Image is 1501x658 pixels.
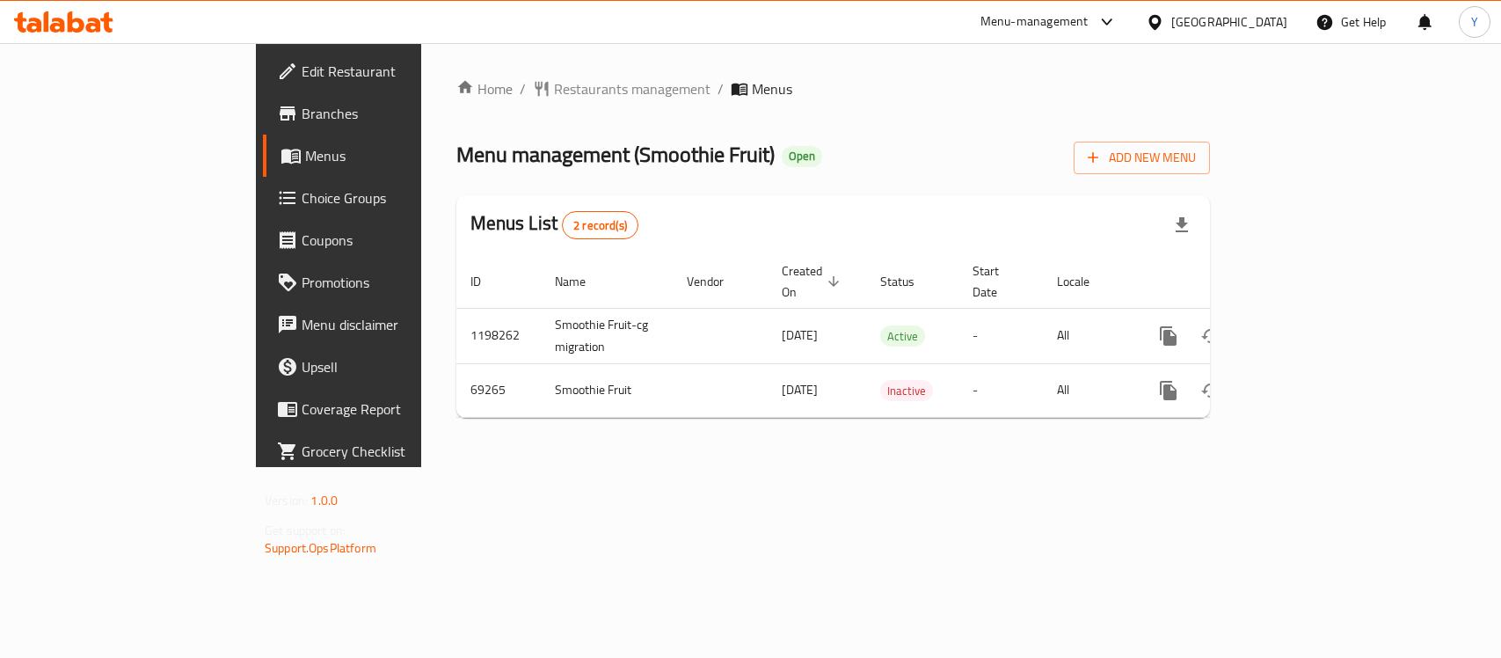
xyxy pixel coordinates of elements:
[718,78,724,99] li: /
[541,308,673,363] td: Smoothie Fruit-cg migration
[302,103,492,124] span: Branches
[302,356,492,377] span: Upsell
[263,346,506,388] a: Upsell
[880,381,933,401] span: Inactive
[1043,308,1133,363] td: All
[880,380,933,401] div: Inactive
[1043,363,1133,417] td: All
[263,135,506,177] a: Menus
[263,303,506,346] a: Menu disclaimer
[265,537,376,559] a: Support.OpsPlatform
[880,326,925,347] span: Active
[302,314,492,335] span: Menu disclaimer
[302,272,492,293] span: Promotions
[752,78,792,99] span: Menus
[980,11,1089,33] div: Menu-management
[1074,142,1210,174] button: Add New Menu
[1190,369,1232,412] button: Change Status
[562,211,638,239] div: Total records count
[1148,369,1190,412] button: more
[263,219,506,261] a: Coupons
[782,146,822,167] div: Open
[265,489,308,512] span: Version:
[782,324,818,347] span: [DATE]
[470,210,638,239] h2: Menus List
[310,489,338,512] span: 1.0.0
[1471,12,1478,32] span: Y
[1057,271,1112,292] span: Locale
[263,177,506,219] a: Choice Groups
[302,61,492,82] span: Edit Restaurant
[263,261,506,303] a: Promotions
[1190,315,1232,357] button: Change Status
[958,363,1043,417] td: -
[555,271,608,292] span: Name
[305,145,492,166] span: Menus
[880,271,937,292] span: Status
[265,519,346,542] span: Get support on:
[1088,147,1196,169] span: Add New Menu
[263,430,506,472] a: Grocery Checklist
[782,260,845,303] span: Created On
[554,78,710,99] span: Restaurants management
[563,217,638,234] span: 2 record(s)
[687,271,747,292] span: Vendor
[263,388,506,430] a: Coverage Report
[958,308,1043,363] td: -
[302,230,492,251] span: Coupons
[456,135,775,174] span: Menu management ( Smoothie Fruit )
[302,398,492,420] span: Coverage Report
[1133,255,1330,309] th: Actions
[456,255,1330,418] table: enhanced table
[1148,315,1190,357] button: more
[302,187,492,208] span: Choice Groups
[470,271,504,292] span: ID
[302,441,492,462] span: Grocery Checklist
[782,149,822,164] span: Open
[1161,204,1203,246] div: Export file
[533,78,710,99] a: Restaurants management
[263,92,506,135] a: Branches
[541,363,673,417] td: Smoothie Fruit
[880,325,925,347] div: Active
[782,378,818,401] span: [DATE]
[456,78,1210,99] nav: breadcrumb
[1171,12,1287,32] div: [GEOGRAPHIC_DATA]
[973,260,1022,303] span: Start Date
[263,50,506,92] a: Edit Restaurant
[520,78,526,99] li: /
